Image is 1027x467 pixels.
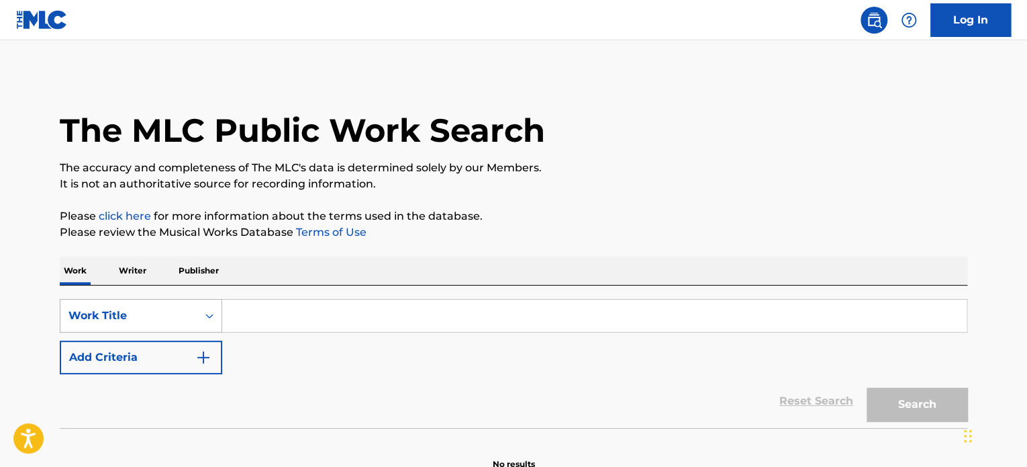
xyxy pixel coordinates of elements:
[68,308,189,324] div: Work Title
[60,160,967,176] p: The accuracy and completeness of The MLC's data is determined solely by our Members.
[16,10,68,30] img: MLC Logo
[60,224,967,241] p: Please review the Musical Works Database
[901,12,917,28] img: help
[964,416,972,456] div: Glisser
[930,3,1011,37] a: Log In
[866,12,882,28] img: search
[60,176,967,192] p: It is not an authoritative source for recording information.
[195,349,211,366] img: 9d2ae6d4665cec9f34b9.svg
[60,341,222,374] button: Add Criteria
[60,110,545,151] h1: The MLC Public Work Search
[895,7,922,34] div: Help
[175,257,223,285] p: Publisher
[60,299,967,428] form: Search Form
[115,257,150,285] p: Writer
[960,402,1027,467] div: Widget de chat
[60,257,91,285] p: Work
[960,402,1027,467] iframe: Chat Widget
[60,208,967,224] p: Please for more information about the terms used in the database.
[293,226,366,239] a: Terms of Use
[861,7,887,34] a: Public Search
[99,210,151,222] a: click here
